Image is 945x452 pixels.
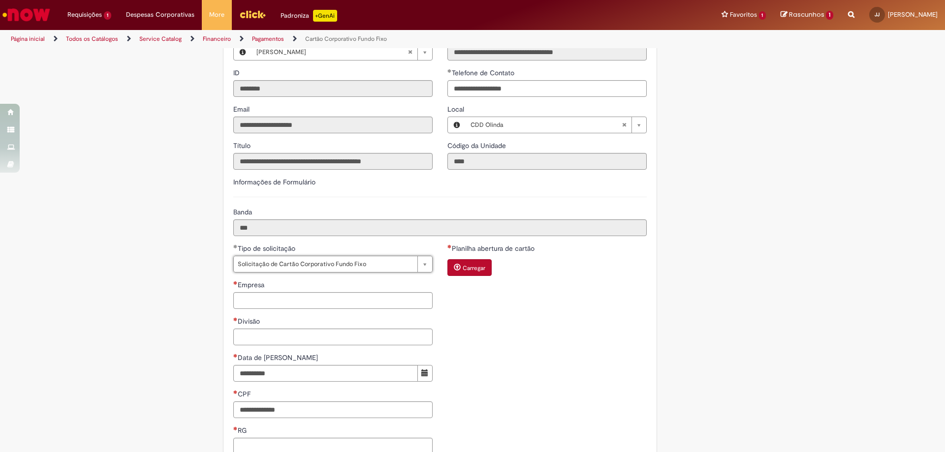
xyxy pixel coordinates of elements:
[233,105,252,114] span: Somente leitura - Email
[233,141,252,150] span: Somente leitura - Título
[104,11,111,20] span: 1
[209,10,224,20] span: More
[233,104,252,114] label: Somente leitura - Email
[233,219,647,236] input: Banda
[233,117,433,133] input: Email
[403,44,417,60] abbr: Limpar campo Favorecido
[238,280,266,289] span: Empresa
[233,207,254,217] label: Somente leitura - Banda
[252,35,284,43] a: Pagamentos
[233,281,238,285] span: Necessários
[126,10,194,20] span: Despesas Corporativas
[233,153,433,170] input: Título
[447,69,452,73] span: Obrigatório Preenchido
[7,30,623,48] ul: Trilhas de página
[417,365,433,382] button: Mostrar calendário para Data de Nascimento
[233,141,252,151] label: Somente leitura - Título
[139,35,182,43] a: Service Catalog
[239,7,266,22] img: click_logo_yellow_360x200.png
[238,317,262,326] span: Divisão
[234,44,252,60] button: Favorecido, Visualizar este registro Joseil Goncalves De Freitas Junior
[233,292,433,309] input: Empresa
[238,353,320,362] span: Data de [PERSON_NAME]
[447,141,508,150] span: Somente leitura - Código da Unidade
[233,208,254,216] span: Somente leitura - Banda
[759,11,766,20] span: 1
[447,80,647,97] input: Telefone de Contato
[233,244,238,248] span: Obrigatório Preenchido
[233,426,238,430] span: Necessários
[447,105,466,114] span: Local
[313,10,337,22] p: +GenAi
[238,426,249,435] span: RG
[233,329,433,345] input: Divisão
[238,256,412,272] span: Solicitação de Cartão Corporativo Fundo Fixo
[447,244,452,248] span: Necessários
[730,10,757,20] span: Favoritos
[233,317,238,321] span: Necessários
[1,5,52,25] img: ServiceNow
[233,354,238,358] span: Necessários
[233,401,433,418] input: CPF
[888,10,938,19] span: [PERSON_NAME]
[448,117,466,133] button: Local, Visualizar este registro CDD Olinda
[11,35,45,43] a: Página inicial
[466,117,646,133] a: CDD OlindaLimpar campo Local
[66,35,118,43] a: Todos os Catálogos
[447,153,647,170] input: Código da Unidade
[256,44,408,60] span: [PERSON_NAME]
[447,44,647,60] input: Departamento
[281,10,337,22] div: Padroniza
[447,141,508,151] label: Somente leitura - Código da Unidade
[305,35,387,43] a: Cartão Corporativo Fundo Fixo
[233,80,433,97] input: ID
[875,11,880,18] span: JJ
[233,365,418,382] input: Data de Nascimento
[826,11,833,20] span: 1
[617,117,631,133] abbr: Limpar campo Local
[233,390,238,394] span: Necessários
[447,259,492,276] button: Carregar anexo de Planilha abertura de cartão Required
[452,244,536,253] span: Planilha abertura de cartão
[233,68,242,77] span: Somente leitura - ID
[463,264,485,272] small: Carregar
[452,68,516,77] span: Telefone de Contato
[471,117,622,133] span: CDD Olinda
[233,178,315,186] label: Informações de Formulário
[233,68,242,78] label: Somente leitura - ID
[203,35,231,43] a: Financeiro
[67,10,102,20] span: Requisições
[238,390,252,398] span: CPF
[238,244,297,253] span: Tipo de solicitação
[789,10,824,19] span: Rascunhos
[781,10,833,20] a: Rascunhos
[252,44,432,60] a: [PERSON_NAME]Limpar campo Favorecido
